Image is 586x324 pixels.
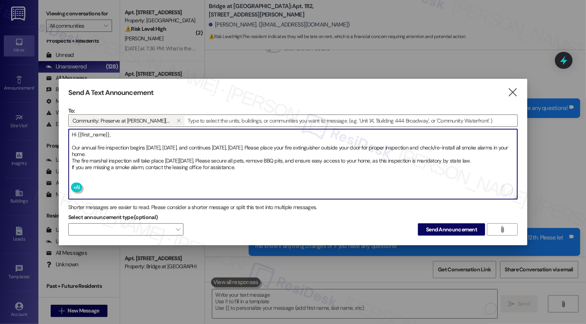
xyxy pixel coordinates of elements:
i:  [500,226,505,233]
input: Type to select the units, buildings, or communities you want to message. (e.g. 'Unit 1A', 'Buildi... [185,115,518,126]
div: Shorter messages are easier to read. Please consider a shorter message or split this text into mu... [68,203,518,211]
p: To: [68,107,518,115]
span: Send Announcement [426,226,477,234]
div: To enrich screen reader interactions, please activate Accessibility in Grammarly extension settings [68,129,518,199]
label: Select announcement type (optional) [68,211,158,223]
i:  [177,118,181,124]
h3: Send A Text Announcement [68,88,154,97]
span: Community: Preserve at Wells Branch [73,116,170,126]
button: Send Announcement [418,223,485,236]
button: Community: Preserve at Wells Branch [173,116,185,126]
i:  [508,88,518,96]
textarea: To enrich screen reader interactions, please activate Accessibility in Grammarly extension settings [69,129,518,199]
